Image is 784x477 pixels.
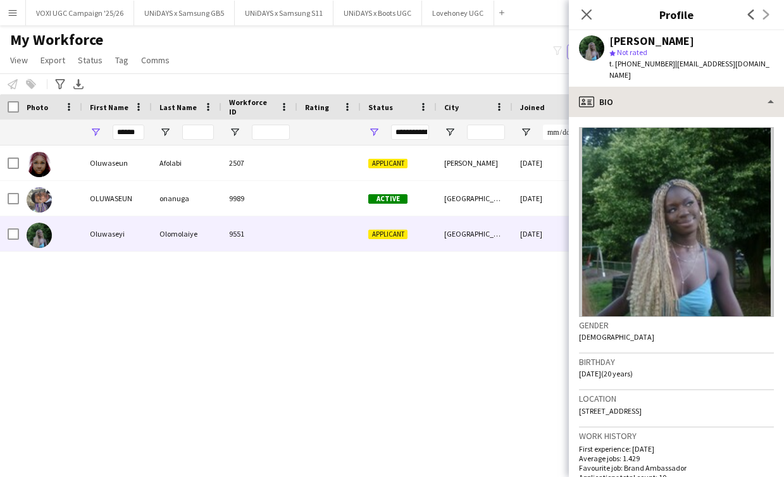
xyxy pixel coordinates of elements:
span: Active [368,194,408,204]
h3: Profile [569,6,784,23]
button: Open Filter Menu [444,127,456,138]
button: Open Filter Menu [368,127,380,138]
div: [DATE] [513,216,588,251]
input: Workforce ID Filter Input [252,125,290,140]
button: Open Filter Menu [520,127,532,138]
span: Workforce ID [229,97,275,116]
div: [PERSON_NAME] [437,146,513,180]
span: Status [368,102,393,112]
h3: Work history [579,430,774,442]
div: 9989 [221,181,297,216]
span: Rating [305,102,329,112]
button: VOXI UGC Campaign '25/26 [26,1,134,25]
p: Average jobs: 1.429 [579,454,774,463]
a: Tag [110,52,134,68]
img: Crew avatar or photo [579,127,774,317]
span: My Workforce [10,30,103,49]
app-action-btn: Export XLSX [71,77,86,92]
h3: Birthday [579,356,774,368]
div: Oluwaseun [82,146,152,180]
span: [DATE] (20 years) [579,369,633,378]
span: Not rated [617,47,647,57]
div: [PERSON_NAME] [609,35,694,47]
span: View [10,54,28,66]
a: Comms [136,52,175,68]
input: First Name Filter Input [113,125,144,140]
button: UNiDAYS x Samsung GB5 [134,1,235,25]
div: [DATE] [513,146,588,180]
span: Export [40,54,65,66]
div: 9551 [221,216,297,251]
span: Comms [141,54,170,66]
button: Lovehoney UGC [422,1,494,25]
span: Photo [27,102,48,112]
span: t. [PHONE_NUMBER] [609,59,675,68]
h3: Gender [579,319,774,331]
span: Tag [115,54,128,66]
div: [GEOGRAPHIC_DATA] [437,216,513,251]
div: [DATE] [513,181,588,216]
span: Last Name [159,102,197,112]
button: Everyone9,809 [567,44,630,59]
span: Applicant [368,230,408,239]
button: Open Filter Menu [90,127,101,138]
button: Open Filter Menu [229,127,240,138]
div: OLUWASEUN [82,181,152,216]
div: 2507 [221,146,297,180]
div: Oluwaseyi [82,216,152,251]
img: Oluwaseun Afolabi [27,152,52,177]
span: [DEMOGRAPHIC_DATA] [579,332,654,342]
span: | [EMAIL_ADDRESS][DOMAIN_NAME] [609,59,769,80]
input: Joined Filter Input [543,125,581,140]
img: OLUWASEUN onanuga [27,187,52,213]
div: onanuga [152,181,221,216]
span: [STREET_ADDRESS] [579,406,642,416]
p: Favourite job: Brand Ambassador [579,463,774,473]
button: UNiDAYS x Samsung S11 [235,1,333,25]
h3: Location [579,393,774,404]
span: Joined [520,102,545,112]
img: Oluwaseyi Olomolaiye [27,223,52,248]
div: Afolabi [152,146,221,180]
input: Last Name Filter Input [182,125,214,140]
p: First experience: [DATE] [579,444,774,454]
button: UNiDAYS x Boots UGC [333,1,422,25]
span: City [444,102,459,112]
a: View [5,52,33,68]
span: Applicant [368,159,408,168]
span: First Name [90,102,128,112]
button: Open Filter Menu [159,127,171,138]
a: Status [73,52,108,68]
input: City Filter Input [467,125,505,140]
span: Status [78,54,103,66]
div: Olomolaiye [152,216,221,251]
app-action-btn: Advanced filters [53,77,68,92]
a: Export [35,52,70,68]
div: [GEOGRAPHIC_DATA] [437,181,513,216]
div: Bio [569,87,784,117]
